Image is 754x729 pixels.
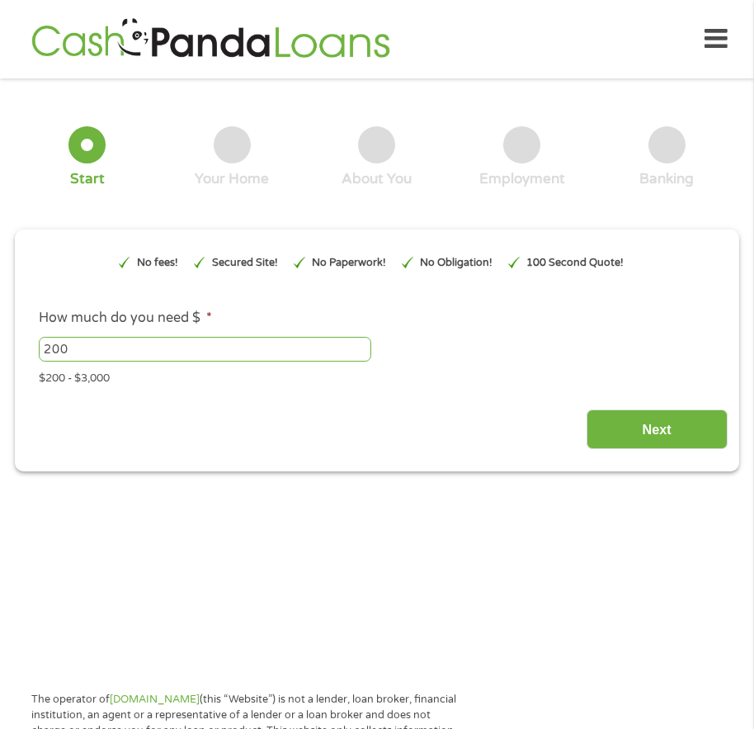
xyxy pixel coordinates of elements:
div: Employment [479,170,565,188]
div: $200 - $3,000 [39,365,715,387]
a: [DOMAIN_NAME] [110,693,200,706]
div: Start [70,170,105,188]
label: How much do you need $ [39,310,212,327]
div: Your Home [195,170,269,188]
p: No Paperwork! [312,255,386,271]
input: Next [587,409,728,450]
p: Secured Site! [212,255,278,271]
p: No fees! [137,255,178,271]
p: 100 Second Quote! [526,255,624,271]
p: No Obligation! [420,255,492,271]
div: About You [342,170,412,188]
img: GetLoanNow Logo [26,16,394,63]
div: Banking [639,170,694,188]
